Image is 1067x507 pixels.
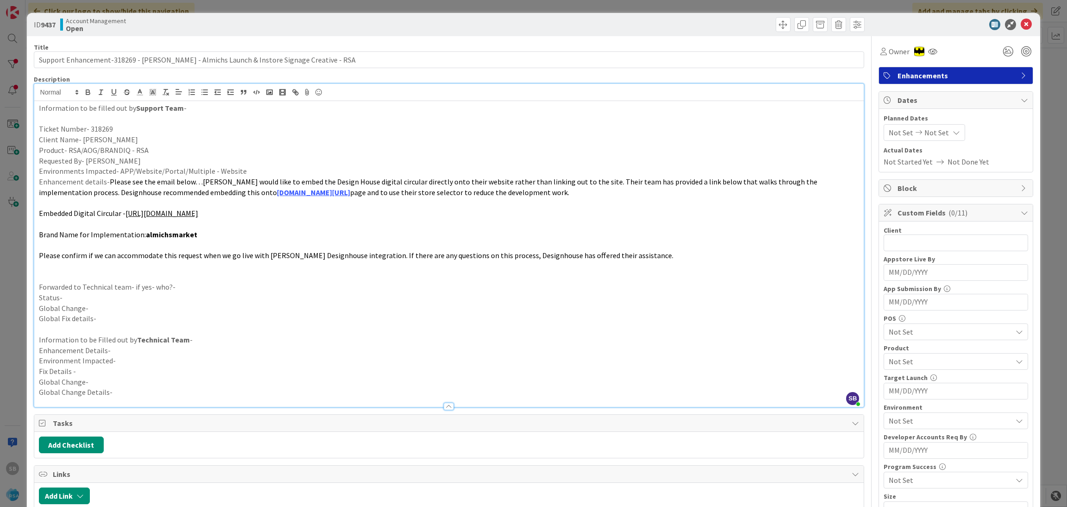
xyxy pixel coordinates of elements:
[884,434,1028,440] div: Developer Accounts Req By
[924,127,949,138] span: Not Set
[884,463,1028,470] div: Program Success
[39,313,860,324] p: Global Fix details-
[39,387,860,398] p: Global Change Details-
[39,366,860,377] p: Fix Details -
[34,75,70,83] span: Description
[39,377,860,387] p: Global Change-
[39,251,673,260] span: Please confirm if we can accommodate this request when we go live with [PERSON_NAME] Designhouse ...
[39,230,146,239] span: Brand Name for Implementation:
[884,285,1028,292] div: App Submission By
[898,95,1016,106] span: Dates
[884,114,1028,123] span: Planned Dates
[39,209,126,218] span: Embedded Digital Circular -
[889,326,1012,337] span: Not Set
[889,415,1012,426] span: Not Set
[884,404,1028,411] div: Environment
[53,469,847,480] span: Links
[898,183,1016,194] span: Block
[889,294,1023,310] input: MM/DD/YYYY
[889,265,1023,280] input: MM/DD/YYYY
[39,335,860,345] p: Information to be Filled out by -
[884,315,1028,322] div: POS
[39,303,860,314] p: Global Change-
[948,208,967,217] span: ( 0/11 )
[898,207,1016,218] span: Custom Fields
[948,156,989,167] span: Not Done Yet
[41,20,56,29] b: 9437
[884,226,902,234] label: Client
[889,46,910,57] span: Owner
[34,43,49,51] label: Title
[39,145,860,156] p: Product- RSA/AOG/BRANDIQ - RSA
[884,146,1028,155] span: Actual Dates
[39,103,860,114] p: Information to be filled out by -
[39,437,104,453] button: Add Checklist
[39,345,860,356] p: Enhancement Details-
[39,292,860,303] p: Status-
[53,418,847,429] span: Tasks
[884,493,1028,500] div: Size
[884,156,933,167] span: Not Started Yet
[884,345,1028,351] div: Product
[277,188,350,197] a: [DOMAIN_NAME][URL]
[884,374,1028,381] div: Target Launch
[884,256,1028,262] div: Appstore Live By
[39,177,819,197] span: Please see the email below…[PERSON_NAME] would like to embed the Design House digital circular di...
[39,166,860,177] p: Environments Impacted- APP/Website/Portal/Multiple - Website
[39,488,90,504] button: Add Link
[126,209,198,218] a: [URL][DOMAIN_NAME]
[66,25,126,32] b: Open
[137,335,190,344] strong: Technical Team
[39,156,860,166] p: Requested By- [PERSON_NAME]
[39,282,860,292] p: Forwarded to Technical team- if yes- who?-
[889,356,1012,367] span: Not Set
[39,355,860,366] p: Environment Impacted-
[350,188,569,197] span: page and to use their store selector to reduce the development work.
[914,46,924,57] img: AC
[889,475,1012,486] span: Not Set
[34,19,56,30] span: ID
[34,51,865,68] input: type card name here...
[66,17,126,25] span: Account Management
[39,134,860,145] p: Client Name- [PERSON_NAME]
[39,124,860,134] p: Ticket Number- 318269
[146,230,197,239] strong: almichsmarket
[889,127,913,138] span: Not Set
[889,383,1023,399] input: MM/DD/YYYY
[39,177,860,197] p: Enhancement details-
[136,103,184,113] strong: Support Team
[846,392,859,405] span: SB
[889,443,1023,458] input: MM/DD/YYYY
[898,70,1016,81] span: Enhancements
